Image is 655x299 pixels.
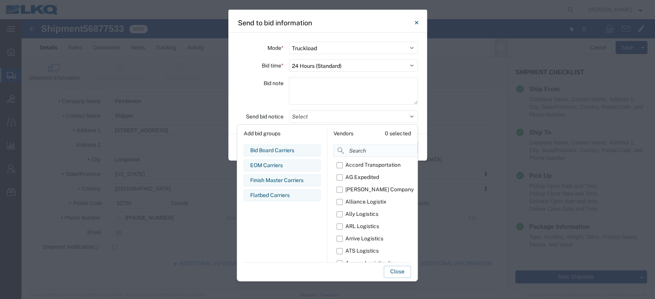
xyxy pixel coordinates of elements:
[333,130,353,138] div: Vendors
[289,110,418,123] button: Select
[238,18,312,28] h4: Send to bid information
[262,59,284,72] label: Bid time
[264,77,284,89] label: Bid note
[267,42,284,54] label: Mode
[333,145,455,157] input: Search
[409,15,424,30] button: Close
[244,128,321,140] div: Add bid groups
[246,110,284,123] label: Send bid notice
[250,146,314,154] div: Bid Board Carriers
[385,130,411,138] div: 0 selected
